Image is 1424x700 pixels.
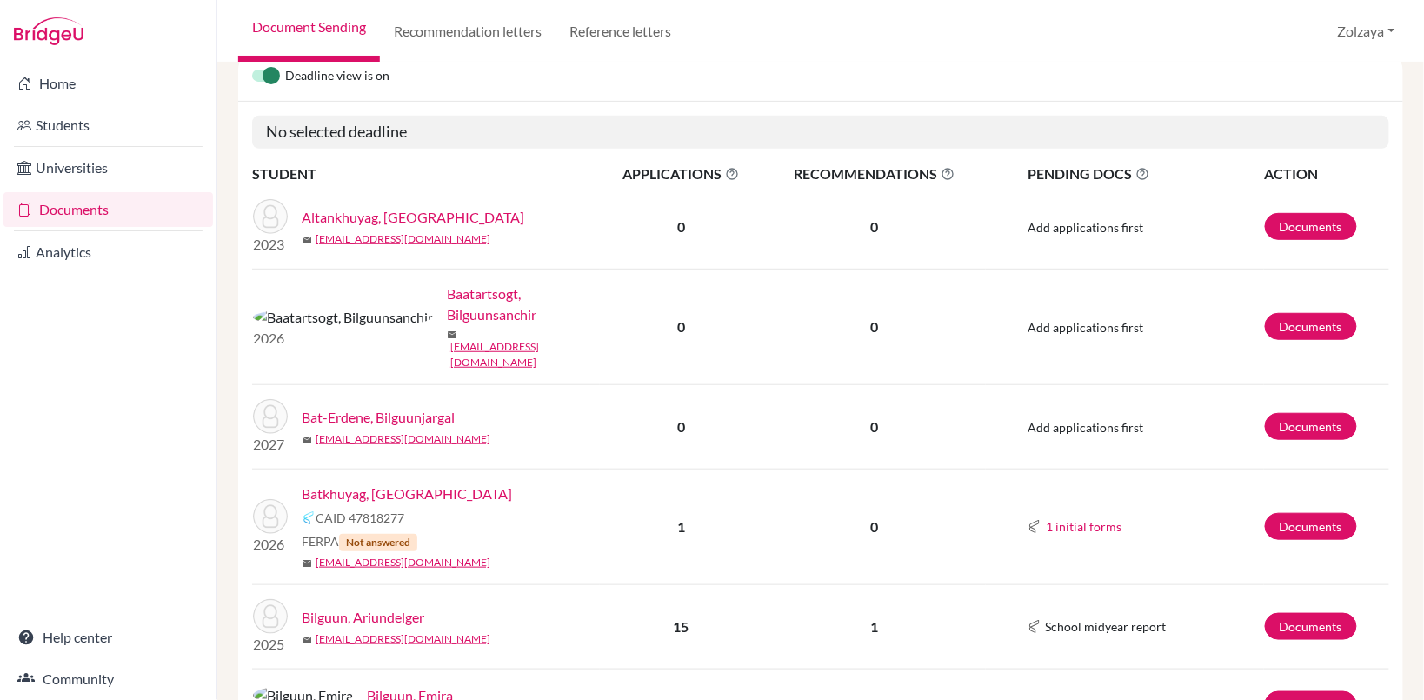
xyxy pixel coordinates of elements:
[1028,163,1263,184] span: PENDING DOCS
[677,318,685,335] b: 0
[677,218,685,235] b: 0
[1028,220,1143,235] span: Add applications first
[253,434,288,455] p: 2027
[1265,313,1357,340] a: Documents
[285,66,389,87] span: Deadline view is on
[253,234,288,255] p: 2023
[3,150,213,185] a: Universities
[339,534,417,551] span: Not answered
[252,116,1389,149] h5: No selected deadline
[253,634,288,655] p: 2025
[253,399,288,434] img: Bat-Erdene, Bilguunjargal
[3,192,213,227] a: Documents
[601,163,762,184] span: APPLICATIONS
[3,108,213,143] a: Students
[316,509,404,527] span: CAID 47818277
[253,534,288,555] p: 2026
[1265,413,1357,440] a: Documents
[253,499,288,534] img: Batkhuyag, Bilguun
[316,555,490,570] a: [EMAIL_ADDRESS][DOMAIN_NAME]
[316,431,490,447] a: [EMAIL_ADDRESS][DOMAIN_NAME]
[1265,213,1357,240] a: Documents
[447,283,612,325] a: Baatartsogt, Bilguunsanchir
[302,607,424,628] a: Bilguun, Ariundelger
[450,339,612,370] a: [EMAIL_ADDRESS][DOMAIN_NAME]
[14,17,83,45] img: Bridge-U
[1028,420,1143,435] span: Add applications first
[253,307,433,328] img: Baatartsogt, Bilguunsanchir
[253,328,433,349] p: 2026
[763,617,985,637] p: 1
[316,231,490,247] a: [EMAIL_ADDRESS][DOMAIN_NAME]
[253,599,288,634] img: Bilguun, Ariundelger
[1265,513,1357,540] a: Documents
[1028,520,1041,534] img: Common App logo
[3,662,213,697] a: Community
[677,418,685,435] b: 0
[302,483,512,504] a: Batkhuyag, [GEOGRAPHIC_DATA]
[1264,163,1389,185] th: ACTION
[1330,15,1403,48] button: Zolzaya
[302,407,455,428] a: Bat-Erdene, Bilguunjargal
[673,618,689,635] b: 15
[763,517,985,537] p: 0
[253,199,288,234] img: Altankhuyag, Bilguun
[302,558,312,569] span: mail
[1028,320,1143,335] span: Add applications first
[1028,620,1041,634] img: Common App logo
[763,163,985,184] span: RECOMMENDATIONS
[1045,617,1166,636] span: School midyear report
[302,235,312,245] span: mail
[302,435,312,445] span: mail
[316,631,490,647] a: [EMAIL_ADDRESS][DOMAIN_NAME]
[302,511,316,525] img: Common App logo
[302,532,417,551] span: FERPA
[302,207,524,228] a: Altankhuyag, [GEOGRAPHIC_DATA]
[1265,613,1357,640] a: Documents
[763,217,985,237] p: 0
[252,163,600,185] th: STUDENT
[447,330,457,340] span: mail
[1045,517,1122,537] button: 1 initial forms
[3,620,213,655] a: Help center
[763,417,985,437] p: 0
[763,317,985,337] p: 0
[3,235,213,270] a: Analytics
[677,518,685,535] b: 1
[3,66,213,101] a: Home
[302,635,312,645] span: mail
